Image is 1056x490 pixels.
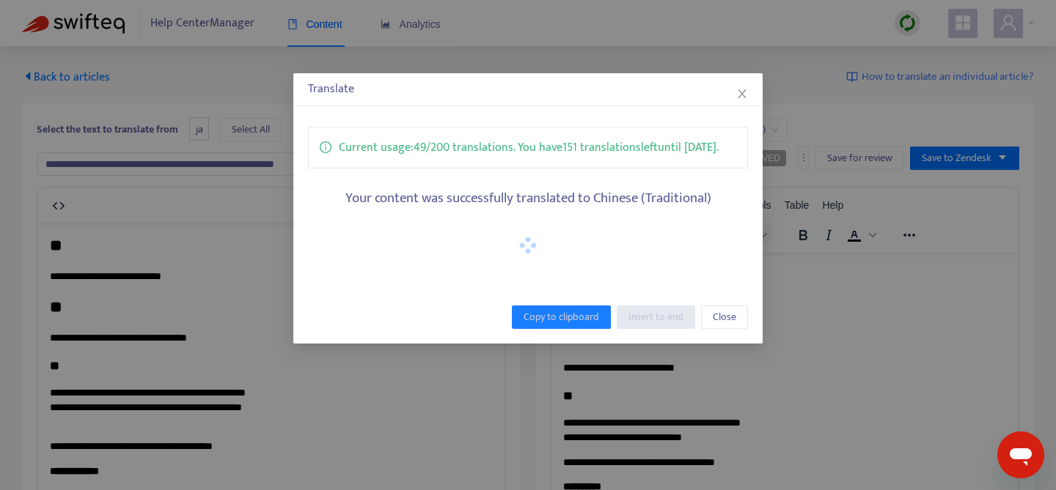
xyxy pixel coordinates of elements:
[339,138,719,157] p: Current usage: 49 / 200 translations . You have 151 translations left until [DATE] .
[320,138,331,153] span: info-circle
[617,305,695,329] button: Insert to end
[997,431,1044,478] iframe: 開啟傳訊視窗按鈕
[512,305,611,329] button: Copy to clipboard
[308,81,748,98] div: Translate
[713,309,736,325] span: Close
[308,190,748,207] h5: Your content was successfully translated to Chinese (Traditional)
[734,86,750,102] button: Close
[736,88,748,100] span: close
[701,305,748,329] button: Close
